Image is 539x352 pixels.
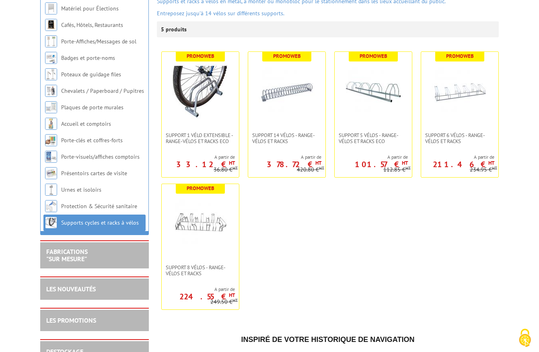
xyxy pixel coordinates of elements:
img: Support 14 vélos - Range-vélos et racks [259,64,315,120]
sup: HT [402,160,408,166]
sup: HT [232,165,238,171]
sup: HT [232,297,238,303]
img: Chevalets / Paperboard / Pupitres [45,85,57,97]
sup: HT [492,165,497,171]
b: Promoweb [360,53,387,59]
span: Support 8 vélos - Range-vélos et racks [166,264,235,276]
sup: HT [229,160,235,166]
p: 378.72 € [267,162,321,167]
a: Badges et porte-noms [61,54,115,61]
a: Protection & Sécurité sanitaire [61,203,137,210]
p: 112.85 € [383,167,411,173]
a: Matériel pour Élections [61,5,119,12]
span: Support 1 vélo extensible - Range-vélos et racks ECO [166,132,235,144]
a: Porte-Affiches/Messages de sol [61,38,136,45]
sup: HT [319,165,324,171]
a: LES PROMOTIONS [46,316,96,324]
img: Supports cycles et racks à vélos [45,217,57,229]
a: Support 14 vélos - Range-vélos et racks [248,132,325,144]
a: Chevalets / Paperboard / Pupitres [61,87,144,94]
b: Promoweb [187,53,214,59]
p: 224.55 € [179,294,235,299]
img: Porte-Affiches/Messages de sol [45,35,57,47]
p: 36.80 € [214,167,238,173]
span: A partir de [248,154,321,160]
img: Support 6 vélos - Range-vélos et racks [432,64,488,120]
img: Accueil et comptoirs [45,118,57,130]
img: Présentoirs cartes de visite [45,167,57,179]
span: Support 6 vélos - Range-vélos et racks [425,132,494,144]
a: Porte-visuels/affiches comptoirs [61,153,140,160]
img: Support 1 vélo extensible - Range-vélos et racks ECO [172,64,228,120]
sup: HT [229,292,235,299]
span: Support 5 vélos - Range-vélos et racks ECO [339,132,408,144]
img: Support 5 vélos - Range-vélos et racks ECO [345,64,401,120]
b: Promoweb [273,53,301,59]
a: Support 6 vélos - Range-vélos et racks [421,132,498,144]
p: 101.57 € [355,162,408,167]
a: Accueil et comptoirs [61,120,111,127]
b: Promoweb [446,53,474,59]
a: Urnes et isoloirs [61,186,101,193]
img: Protection & Sécurité sanitaire [45,200,57,212]
a: Plaques de porte murales [61,104,123,111]
a: FABRICATIONS"Sur Mesure" [46,248,88,263]
a: Supports cycles et racks à vélos [61,219,139,226]
img: Porte-clés et coffres-forts [45,134,57,146]
img: Cafés, Hôtels, Restaurants [45,19,57,31]
img: Cookies (fenêtre modale) [515,328,535,348]
p: 420.80 € [297,167,324,173]
a: LES NOUVEAUTÉS [46,285,96,293]
span: A partir de [335,154,408,160]
img: Porte-visuels/affiches comptoirs [45,151,57,163]
a: Cafés, Hôtels, Restaurants [61,21,123,29]
span: Inspiré de votre historique de navigation [241,336,414,344]
p: 249.50 € [210,299,238,305]
a: Poteaux de guidage files [61,71,121,78]
img: Matériel pour Élections [45,2,57,14]
p: 234.95 € [470,167,497,173]
p: 33.12 € [176,162,235,167]
span: A partir de [421,154,494,160]
a: Porte-clés et coffres-forts [61,137,123,144]
sup: HT [405,165,411,171]
p: Entreposez jusqu'à 14 vélos sur différents supports. [157,9,499,17]
sup: HT [488,160,494,166]
a: Support 5 vélos - Range-vélos et racks ECO [335,132,412,144]
p: 211.46 € [433,162,494,167]
img: Poteaux de guidage files [45,68,57,80]
span: A partir de [162,286,235,293]
a: Présentoirs cartes de visite [61,170,127,177]
span: Support 14 vélos - Range-vélos et racks [252,132,321,144]
p: 5 produits [161,21,191,37]
sup: HT [315,160,321,166]
img: Urnes et isoloirs [45,184,57,196]
button: Cookies (fenêtre modale) [511,325,539,352]
a: Support 8 vélos - Range-vélos et racks [162,264,239,276]
a: Support 1 vélo extensible - Range-vélos et racks ECO [162,132,239,144]
img: Badges et porte-noms [45,52,57,64]
img: Plaques de porte murales [45,101,57,113]
img: Support 8 vélos - Range-vélos et racks [172,196,228,252]
b: Promoweb [187,185,214,192]
span: A partir de [162,154,235,160]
